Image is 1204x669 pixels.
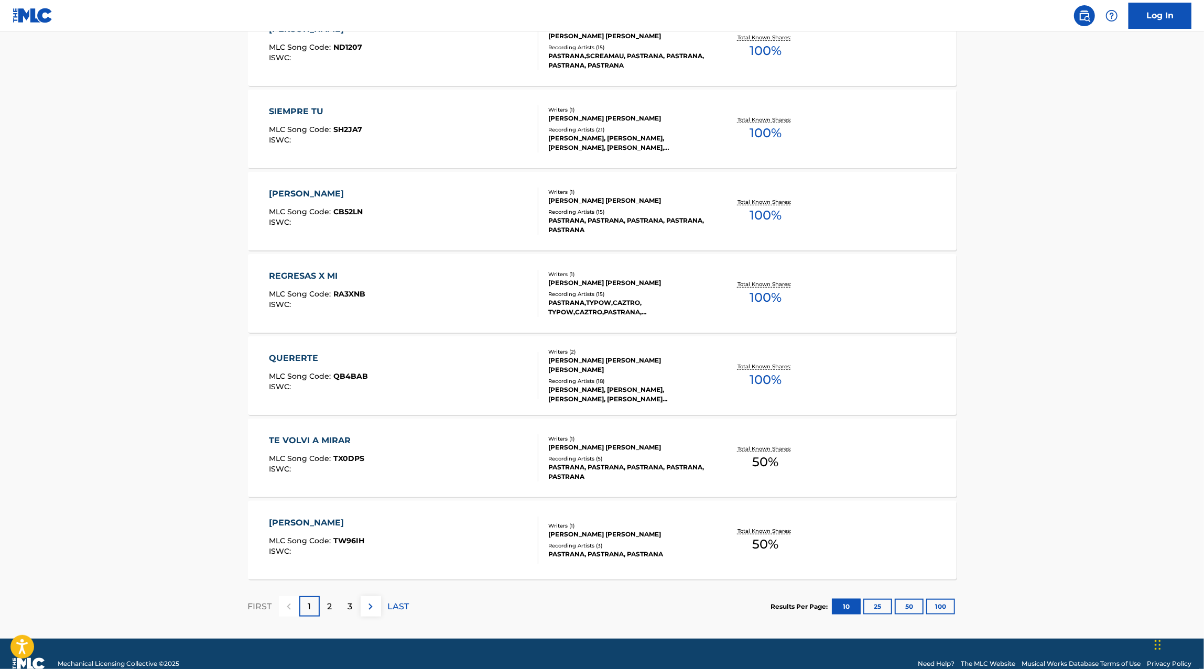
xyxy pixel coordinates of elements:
[737,198,794,206] p: Total Known Shares:
[248,90,957,168] a: SIEMPRE TUMLC Song Code:SH2JA7ISWC:Writers (1)[PERSON_NAME] [PERSON_NAME]Recording Artists (21)[P...
[548,114,707,123] div: [PERSON_NAME] [PERSON_NAME]
[58,659,179,668] span: Mechanical Licensing Collective © 2025
[388,600,409,613] p: LAST
[248,419,957,497] a: TE VOLVI A MIRARMLC Song Code:TX0DPSISWC:Writers (1)[PERSON_NAME] [PERSON_NAME]Recording Artists ...
[333,454,364,463] span: TX0DPS
[548,270,707,278] div: Writers ( 1 )
[333,125,362,134] span: SH2JA7
[248,7,957,86] a: [PERSON_NAME]MLC Song Code:ND1207ISWC:Writers (1)[PERSON_NAME] [PERSON_NAME]Recording Artists (15...
[548,356,707,375] div: [PERSON_NAME] [PERSON_NAME] [PERSON_NAME]
[269,188,363,200] div: [PERSON_NAME]
[548,188,707,196] div: Writers ( 1 )
[548,348,707,356] div: Writers ( 2 )
[548,385,707,404] div: [PERSON_NAME], [PERSON_NAME],[PERSON_NAME], [PERSON_NAME] [PERSON_NAME], [PERSON_NAME], [PERSON_N...
[832,599,861,615] button: 10
[269,289,333,299] span: MLC Song Code :
[269,517,364,529] div: [PERSON_NAME]
[737,116,794,124] p: Total Known Shares:
[1155,629,1161,661] div: Arrastrar
[1074,5,1095,26] a: Public Search
[548,377,707,385] div: Recording Artists ( 18 )
[1152,619,1204,669] div: Widget de chat
[1129,3,1191,29] a: Log In
[333,371,368,381] span: QB4BAB
[548,106,707,114] div: Writers ( 1 )
[548,463,707,481] div: PASTRANA, PASTRANA, PASTRANA, PASTRANA, PASTRANA
[548,216,707,235] div: PASTRANA, PASTRANA, PASTRANA, PASTRANA, PASTRANA
[548,126,707,134] div: Recording Artists ( 21 )
[548,435,707,443] div: Writers ( 1 )
[750,41,782,60] span: 100 %
[269,454,333,463] span: MLC Song Code :
[333,536,364,545] span: TW96IH
[269,464,294,474] span: ISWC :
[548,134,707,152] div: [PERSON_NAME], [PERSON_NAME],[PERSON_NAME], [PERSON_NAME], [PERSON_NAME], [PERSON_NAME], [PERSON_...
[961,659,1015,668] a: The MLC Website
[1078,9,1091,22] img: search
[364,600,377,613] img: right
[863,599,892,615] button: 25
[269,207,333,216] span: MLC Song Code :
[269,352,368,365] div: QUERERTE
[13,8,53,23] img: MLC Logo
[269,217,294,227] span: ISWC :
[308,600,311,613] p: 1
[737,280,794,288] p: Total Known Shares:
[248,501,957,579] a: [PERSON_NAME]MLC Song Code:TW96IHISWC:Writers (1)[PERSON_NAME] [PERSON_NAME]Recording Artists (3)...
[348,600,353,613] p: 3
[750,124,782,142] span: 100 %
[737,363,794,370] p: Total Known Shares:
[269,371,333,381] span: MLC Song Code :
[328,600,332,613] p: 2
[269,546,294,556] span: ISWC :
[269,105,362,118] div: SIEMPRE TU
[548,51,707,70] div: PASTRANA,SCREAMAU, PASTRANA, PASTRANA, PASTRANA, PASTRANA
[269,42,333,52] span: MLC Song Code :
[269,434,364,447] div: TE VOLVI A MIRAR
[926,599,955,615] button: 100
[737,527,794,535] p: Total Known Shares:
[269,125,333,134] span: MLC Song Code :
[269,536,333,545] span: MLC Song Code :
[548,530,707,539] div: [PERSON_NAME] [PERSON_NAME]
[752,453,778,471] span: 50 %
[750,206,782,225] span: 100 %
[548,443,707,452] div: [PERSON_NAME] [PERSON_NAME]
[548,43,707,51] div: Recording Artists ( 15 )
[269,300,294,309] span: ISWC :
[269,53,294,62] span: ISWC :
[1105,9,1118,22] img: help
[548,208,707,216] div: Recording Artists ( 15 )
[248,254,957,333] a: REGRESAS X MIMLC Song Code:RA3XNBISWC:Writers (1)[PERSON_NAME] [PERSON_NAME]Recording Artists (15...
[248,172,957,250] a: [PERSON_NAME]MLC Song Code:CB52LNISWC:Writers (1)[PERSON_NAME] [PERSON_NAME]Recording Artists (15...
[1152,619,1204,669] iframe: Chat Widget
[752,535,778,554] span: 50 %
[1147,659,1191,668] a: Privacy Policy
[333,207,363,216] span: CB52LN
[548,455,707,463] div: Recording Artists ( 5 )
[548,298,707,317] div: PASTRANA,TYPOW,CAZTRO, TYPOW,CAZTRO,PASTRANA, PASTRANA,TYPOW,CAZTRO, PASTRANA, TYPOW, CAZTRO, TYP...
[548,542,707,550] div: Recording Artists ( 3 )
[269,270,365,282] div: REGRESAS X MI
[248,600,272,613] p: FIRST
[750,288,782,307] span: 100 %
[895,599,924,615] button: 50
[737,34,794,41] p: Total Known Shares:
[548,31,707,41] div: [PERSON_NAME] [PERSON_NAME]
[548,290,707,298] div: Recording Artists ( 15 )
[548,278,707,288] div: [PERSON_NAME] [PERSON_NAME]
[1101,5,1122,26] div: Help
[548,522,707,530] div: Writers ( 1 )
[918,659,954,668] a: Need Help?
[771,602,831,611] p: Results Per Page:
[737,445,794,453] p: Total Known Shares:
[248,336,957,415] a: QUERERTEMLC Song Code:QB4BABISWC:Writers (2)[PERSON_NAME] [PERSON_NAME] [PERSON_NAME]Recording Ar...
[269,382,294,391] span: ISWC :
[333,289,365,299] span: RA3XNB
[548,196,707,205] div: [PERSON_NAME] [PERSON_NAME]
[548,550,707,559] div: PASTRANA, PASTRANA, PASTRANA
[750,370,782,389] span: 100 %
[269,135,294,145] span: ISWC :
[333,42,362,52] span: ND1207
[1022,659,1141,668] a: Musical Works Database Terms of Use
